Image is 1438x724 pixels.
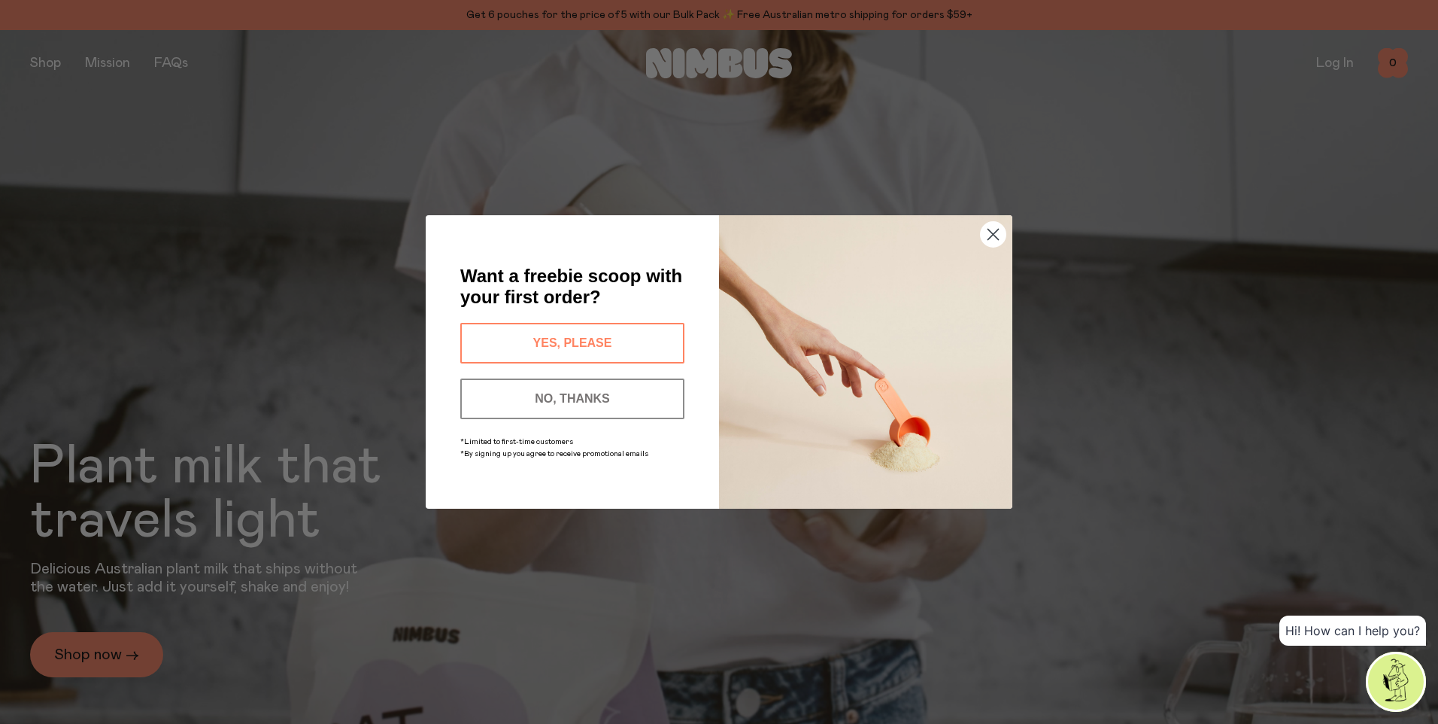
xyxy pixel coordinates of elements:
span: *Limited to first-time customers [460,438,573,446]
button: Close dialog [980,221,1006,248]
span: Want a freebie scoop with your first order? [460,266,682,307]
button: YES, PLEASE [460,323,684,364]
div: Hi! How can I help you? [1279,616,1426,646]
img: agent [1368,654,1424,710]
span: *By signing up you agree to receive promotional emails [460,450,648,458]
img: c0d45117-8e62-4a02-9742-374a5db49d45.jpeg [719,215,1012,509]
button: NO, THANKS [460,379,684,419]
